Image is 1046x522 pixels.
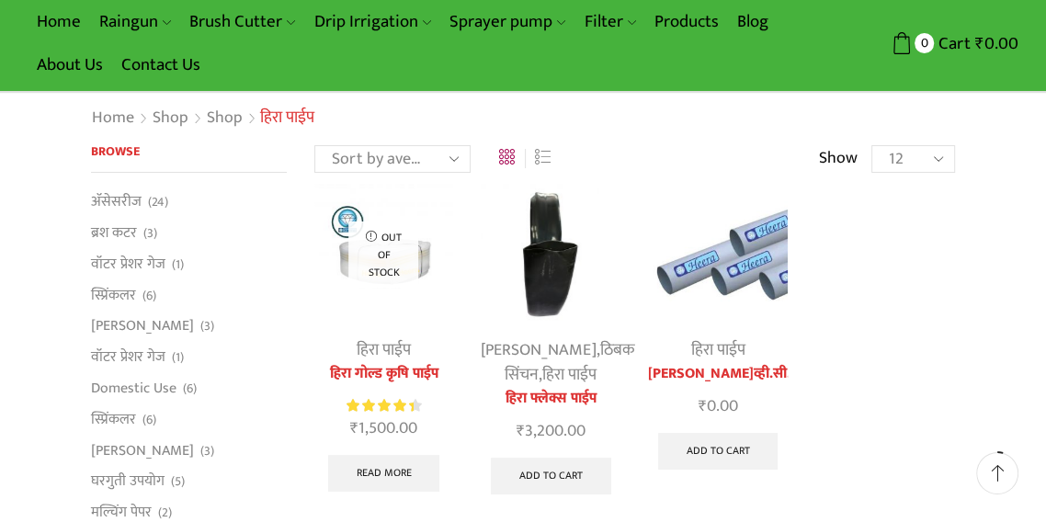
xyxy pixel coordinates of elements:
[648,184,788,323] img: heera pvc pipe
[481,388,620,410] a: हिरा फ्लेक्स पाईप
[91,466,165,497] a: घरगुती उपयोग
[915,33,934,52] span: 0
[314,363,454,385] a: हिरा गोल्ड कृषि पाईप
[357,336,411,364] a: हिरा पाईप
[975,29,984,58] span: ₹
[91,107,135,130] a: Home
[158,504,172,522] span: (2)
[314,184,454,323] img: Heera GOLD Krishi Pipe
[206,107,244,130] a: Shop
[481,184,620,323] img: Heera Flex Pipe
[691,336,745,364] a: हिरा पाईप
[91,141,140,162] span: Browse
[172,255,184,274] span: (1)
[347,396,414,415] span: Rated out of 5
[142,287,156,305] span: (6)
[350,414,417,442] bdi: 1,500.00
[481,336,596,364] a: [PERSON_NAME]
[91,279,136,311] a: स्प्रिंकलर
[658,433,779,470] a: Add to cart: “हिरा पी.व्ही.सी.पाईप”
[200,442,214,460] span: (3)
[91,435,194,466] a: [PERSON_NAME]
[350,414,358,442] span: ₹
[876,27,1018,61] a: 0 Cart ₹0.00
[314,145,471,173] select: Shop order
[91,107,314,130] nav: Breadcrumb
[142,411,156,429] span: (6)
[481,338,620,388] div: , ,
[28,43,112,86] a: About Us
[505,336,634,389] a: ठिबक सिंचन
[91,342,165,373] a: वॉटर प्रेशर गेज
[91,248,165,279] a: वॉटर प्रेशर गेज
[328,455,440,492] a: Read more about “हिरा गोल्ड कृषि पाईप”
[172,348,184,367] span: (1)
[91,403,136,435] a: स्प्रिंकलर
[200,317,214,335] span: (3)
[91,191,142,217] a: अ‍ॅसेसरीज
[975,29,1018,58] bdi: 0.00
[699,392,707,420] span: ₹
[542,361,597,389] a: हिरा पाईप
[699,392,738,420] bdi: 0.00
[648,363,788,385] a: [PERSON_NAME]व्ही.सी.पाईप
[348,221,418,288] p: Out of stock
[152,107,189,130] a: Shop
[183,380,197,398] span: (6)
[143,224,157,243] span: (3)
[517,417,586,445] bdi: 3,200.00
[819,147,858,171] span: Show
[491,458,611,494] a: Add to cart: “हिरा फ्लेक्स पाईप”
[148,193,168,211] span: (24)
[171,472,185,491] span: (5)
[347,396,421,415] div: Rated 4.50 out of 5
[91,372,176,403] a: Domestic Use
[91,218,137,249] a: ब्रश कटर
[934,31,971,56] span: Cart
[91,311,194,342] a: [PERSON_NAME]
[260,108,314,129] h1: हिरा पाईप
[112,43,210,86] a: Contact Us
[517,417,525,445] span: ₹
